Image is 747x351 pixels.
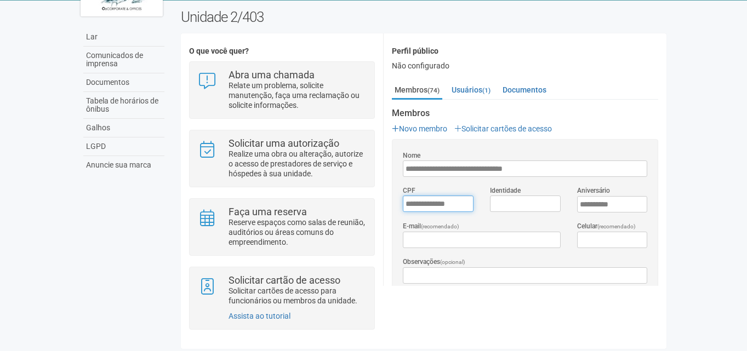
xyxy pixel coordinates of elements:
a: Membros(74) [392,82,442,100]
font: Comunicados de imprensa [86,51,143,68]
font: Tabela de horários de ônibus [86,96,158,113]
a: Galhos [83,119,164,137]
a: Assista ao tutorial [229,312,290,320]
a: Anuncie sua marca [83,156,164,174]
font: Unidade 2/403 [181,9,264,25]
a: Tabela de horários de ônibus [83,92,164,119]
font: (74) [427,87,440,94]
font: (1) [482,87,491,94]
a: Comunicados de imprensa [83,47,164,73]
font: Não configurado [392,61,449,70]
font: Aniversário [577,187,610,194]
a: LGPD [83,137,164,156]
font: Documentos [503,85,546,94]
font: Nome [403,152,420,159]
font: Observações [403,258,440,266]
font: (recomendado) [597,223,636,229]
font: Identidade [490,187,521,194]
font: (recomendado) [421,223,459,229]
a: Novo membro [392,124,447,133]
font: Documentos [86,78,129,87]
a: Lar [83,28,164,47]
a: Usuários(1) [449,82,493,98]
font: O que você quer? [189,47,249,55]
font: (opcional) [440,259,465,265]
font: Solicitar cartão de acesso [229,274,340,286]
a: Solicitar uma autorização Realize uma obra ou alteração, autorize o acesso de prestadores de serv... [198,139,366,179]
font: Novo membro [399,124,447,133]
font: Solicitar cartões de acesso [461,124,552,133]
font: Membros [395,85,427,94]
font: CPF [403,187,415,194]
a: Solicitar cartão de acesso Solicitar cartões de acesso para funcionários ou membros da unidade. [198,275,366,306]
font: E-mail [403,222,421,230]
font: Solicitar cartões de acesso para funcionários ou membros da unidade. [229,286,357,305]
font: Membros [392,108,430,118]
a: Documentos [83,73,164,92]
font: Reserve espaços como salas de reunião, auditórios ou áreas comuns do empreendimento. [229,218,365,246]
a: Documentos [500,82,549,98]
font: Celular [577,222,597,230]
a: Abra uma chamada Relate um problema, solicite manutenção, faça uma reclamação ou solicite informa... [198,70,366,110]
font: Galhos [86,123,110,132]
a: Solicitar cartões de acesso [454,124,552,133]
font: Usuários [452,85,482,94]
font: Solicitar uma autorização [229,137,339,149]
font: Lar [86,32,98,41]
font: Perfil público [392,47,438,55]
font: Anuncie sua marca [86,160,151,169]
font: Relate um problema, solicite manutenção, faça uma reclamação ou solicite informações. [229,81,360,110]
font: Realize uma obra ou alteração, autorize o acesso de prestadores de serviço e hóspedes à sua unidade. [229,149,363,178]
font: Faça uma reserva [229,206,307,217]
font: Abra uma chamada [229,69,315,80]
font: LGPD [86,142,106,151]
a: Faça uma reserva Reserve espaços como salas de reunião, auditórios ou áreas comuns do empreendime... [198,207,366,247]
